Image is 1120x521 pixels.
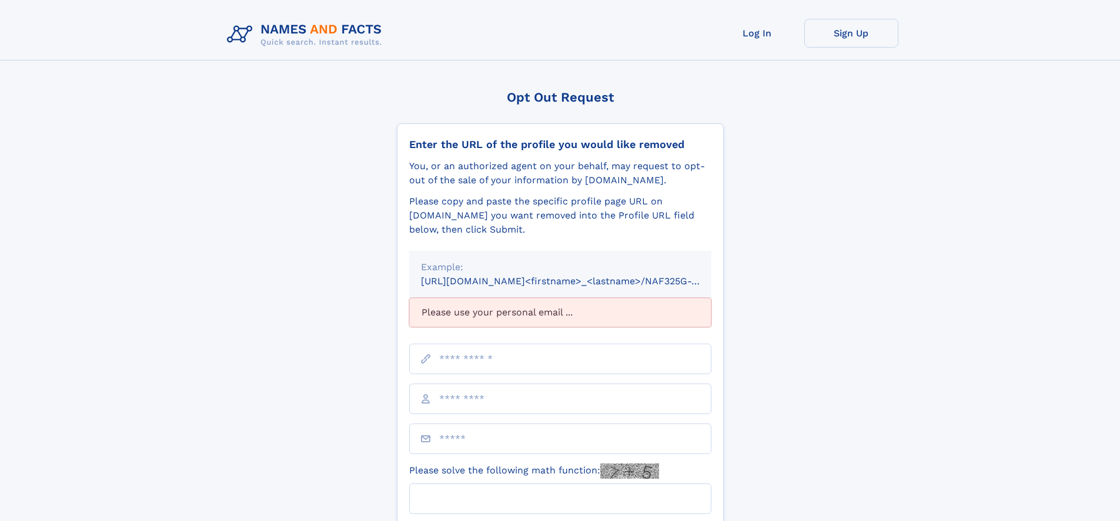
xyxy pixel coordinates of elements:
div: Please use your personal email ... [409,298,711,327]
a: Log In [710,19,804,48]
a: Sign Up [804,19,898,48]
label: Please solve the following math function: [409,463,659,479]
div: Example: [421,260,700,274]
div: Opt Out Request [397,90,724,105]
small: [URL][DOMAIN_NAME]<firstname>_<lastname>/NAF325G-xxxxxxxx [421,275,734,287]
div: You, or an authorized agent on your behalf, may request to opt-out of the sale of your informatio... [409,159,711,187]
div: Enter the URL of the profile you would like removed [409,138,711,151]
img: Logo Names and Facts [222,19,392,51]
div: Please copy and paste the specific profile page URL on [DOMAIN_NAME] you want removed into the Pr... [409,194,711,237]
